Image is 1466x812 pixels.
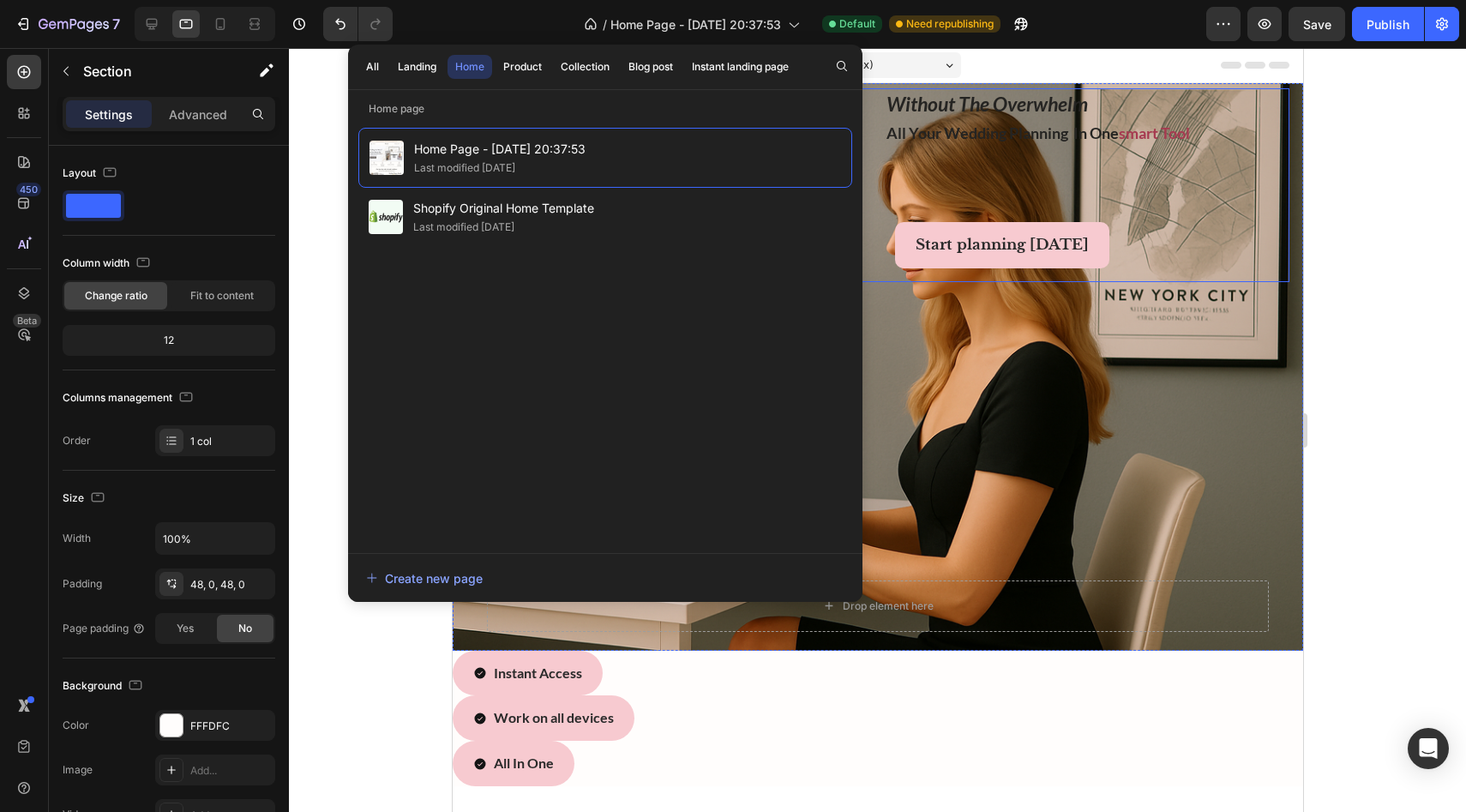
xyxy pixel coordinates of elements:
[692,59,789,75] div: Instant landing page
[63,576,102,592] div: Padding
[190,434,271,449] div: 1 col
[906,16,994,32] span: Need republishing
[238,621,252,636] span: No
[41,707,101,723] span: All In One
[66,328,272,352] div: 12
[41,661,161,677] span: Work on all devices
[603,15,607,33] span: /
[85,288,147,304] span: Change ratio
[553,55,617,79] button: Collection
[63,531,91,546] div: Width
[628,59,673,75] div: Blog post
[16,183,41,196] div: 450
[1408,728,1449,769] div: Open Intercom Messenger
[63,718,89,733] div: Color
[390,551,481,565] div: Drop element here
[63,387,196,410] div: Columns management
[85,105,133,123] p: Settings
[112,14,120,34] p: 7
[610,15,781,33] span: Home Page - [DATE] 20:37:53
[365,561,845,595] button: Create new page
[63,252,153,275] div: Column width
[390,55,444,79] button: Landing
[366,569,483,587] div: Create new page
[7,7,128,41] button: 7
[561,59,610,75] div: Collection
[63,621,146,636] div: Page padding
[839,16,875,32] span: Default
[41,617,129,633] span: Instant Access
[666,75,737,94] strong: smart tool
[503,59,542,75] div: Product
[684,55,796,79] button: Instant landing page
[413,219,514,236] div: Last modified [DATE]
[448,55,492,79] button: Home
[190,288,254,304] span: Fit to content
[63,433,91,448] div: Order
[63,762,93,778] div: Image
[414,139,586,159] span: Home Page - [DATE] 20:37:53
[190,577,271,592] div: 48, 0, 48, 0
[414,159,515,177] div: Last modified [DATE]
[496,55,550,79] button: Product
[63,487,108,510] div: Size
[442,174,657,220] button: <p><span style="color:#2A2A2A;font-size:17px;"><strong>Start planning Today</strong></span></p>
[190,719,271,734] div: FFFDFC
[63,675,146,698] div: Background
[358,55,387,79] button: All
[398,59,436,75] div: Landing
[366,59,379,75] div: All
[1367,15,1409,33] div: Publish
[1303,17,1331,32] span: Save
[348,100,862,117] p: Home page
[13,314,41,328] div: Beta
[156,523,274,554] input: Auto
[17,43,45,58] div: Row
[1289,7,1345,41] button: Save
[621,55,681,79] button: Blog post
[453,48,1303,812] iframe: Design area
[323,7,393,41] div: Undo/Redo
[413,198,594,219] span: Shopify Original Home Template
[1352,7,1424,41] button: Publish
[63,162,120,185] div: Layout
[169,105,227,123] p: Advanced
[455,59,484,75] div: Home
[177,621,194,636] span: Yes
[463,188,636,206] strong: Start planning [DATE]
[83,61,224,81] p: Section
[190,763,271,779] div: Add...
